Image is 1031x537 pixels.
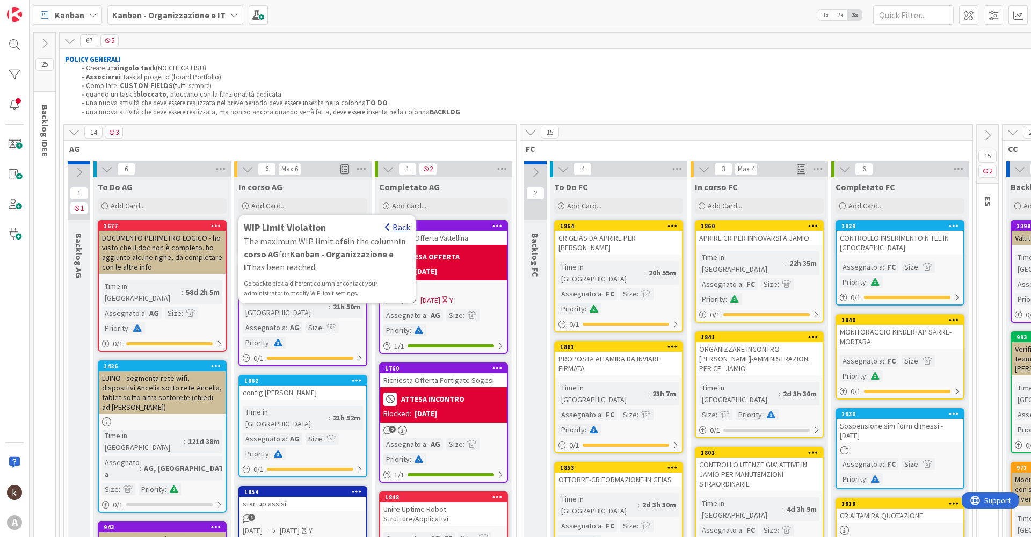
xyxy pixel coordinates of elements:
[383,324,410,336] div: Priority
[866,370,868,382] span: :
[918,355,920,367] span: :
[601,409,603,420] span: :
[696,342,823,375] div: ORGANIZZARE INCONTRO [PERSON_NAME]-AMMINISTRAZIONE PER CP -JAMIO
[695,182,738,192] span: In corso FC
[69,143,503,154] span: AG
[699,497,782,521] div: Time in [GEOGRAPHIC_DATA]
[394,340,404,352] span: 1 / 1
[696,221,823,245] div: 1860APRIRE CR PER INNOVARSI A JAMIO
[253,353,264,364] span: 0 / 1
[258,163,276,176] span: 6
[782,503,784,515] span: :
[239,376,366,400] div: 1862config [PERSON_NAME]
[840,473,866,485] div: Priority
[410,324,411,336] span: :
[366,98,388,107] strong: TO DO
[555,231,682,255] div: CR GEIAS DA APRIRE PER [PERSON_NAME]
[322,433,324,445] span: :
[99,498,226,512] div: 0/1
[526,143,959,154] span: FC
[785,257,787,269] span: :
[742,278,744,290] span: :
[978,150,997,163] span: 15
[558,382,648,405] div: Time in [GEOGRAPHIC_DATA]
[601,520,603,532] span: :
[244,377,366,384] div: 1862
[555,342,682,375] div: 1861PROPOSTA ALTAMIRA DA INVIARE FIRMATA
[884,458,898,470] div: FC
[99,337,226,351] div: 0/1
[883,261,884,273] span: :
[983,197,993,206] span: ES
[330,412,363,424] div: 21h 52m
[736,409,762,420] div: Priority
[883,458,884,470] span: :
[708,201,742,211] span: Add Card...
[573,163,592,176] span: 4
[716,409,717,420] span: :
[398,163,417,176] span: 1
[567,201,601,211] span: Add Card...
[243,337,269,349] div: Priority
[165,307,181,319] div: Size
[7,485,22,500] img: kh
[80,34,98,47] span: 67
[699,293,725,305] div: Priority
[120,81,173,90] strong: CUSTOM FIELDS
[185,436,222,447] div: 121d 38m
[620,288,637,300] div: Size
[104,524,226,531] div: 943
[555,221,682,231] div: 1864
[558,288,601,300] div: Assegnato a
[837,221,963,255] div: 1829CONTROLLO INSERIMENTO N TEL IN [GEOGRAPHIC_DATA]
[646,267,679,279] div: 20h 55m
[113,499,123,511] span: 0 / 1
[644,267,646,279] span: :
[918,261,920,273] span: :
[117,163,135,176] span: 6
[7,7,22,22] img: Visit kanbanzone.com
[389,426,396,433] span: 2
[902,355,918,367] div: Size
[244,220,410,235] div: WIP Limit Violation
[102,483,119,495] div: Size
[620,520,637,532] div: Size
[530,233,541,277] span: Backlog FC
[102,430,184,453] div: Time in [GEOGRAPHIC_DATA]
[306,433,322,445] div: Size
[74,233,84,278] span: Backlog AG
[761,278,778,290] div: Size
[330,301,363,313] div: 21h 50m
[558,409,601,420] div: Assegnato a
[701,222,823,230] div: 1860
[426,438,428,450] span: :
[779,388,780,400] span: :
[244,279,410,298] div: to pick a different column or contact your administrator to modify WIP limit settings.
[449,295,453,306] div: Y
[343,236,347,246] b: 6
[784,503,819,515] div: 4d 3h 9m
[701,333,823,341] div: 1841
[419,163,437,176] span: 2
[742,524,744,536] span: :
[603,288,617,300] div: FC
[70,202,88,215] span: 1
[866,276,868,288] span: :
[837,291,963,304] div: 0/1
[699,251,785,275] div: Time in [GEOGRAPHIC_DATA]
[558,493,638,517] div: Time in [GEOGRAPHIC_DATA]
[145,307,147,319] span: :
[555,473,682,487] div: OTTOBRE-CR FORMAZIONE IN GEIAS
[113,338,123,350] span: 0 / 1
[637,520,638,532] span: :
[281,166,298,172] div: Max 6
[244,279,266,287] span: Go back
[555,342,682,352] div: 1861
[84,126,103,139] span: 14
[383,438,426,450] div: Assegnato a
[40,105,50,157] span: Backlog IDEE
[840,261,883,273] div: Assegnato a
[558,520,601,532] div: Assegnato a
[380,364,507,387] div: 1760Richiesta Offerta Fortigate Sogesi
[837,419,963,442] div: Sospensione sim form dimessi - [DATE]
